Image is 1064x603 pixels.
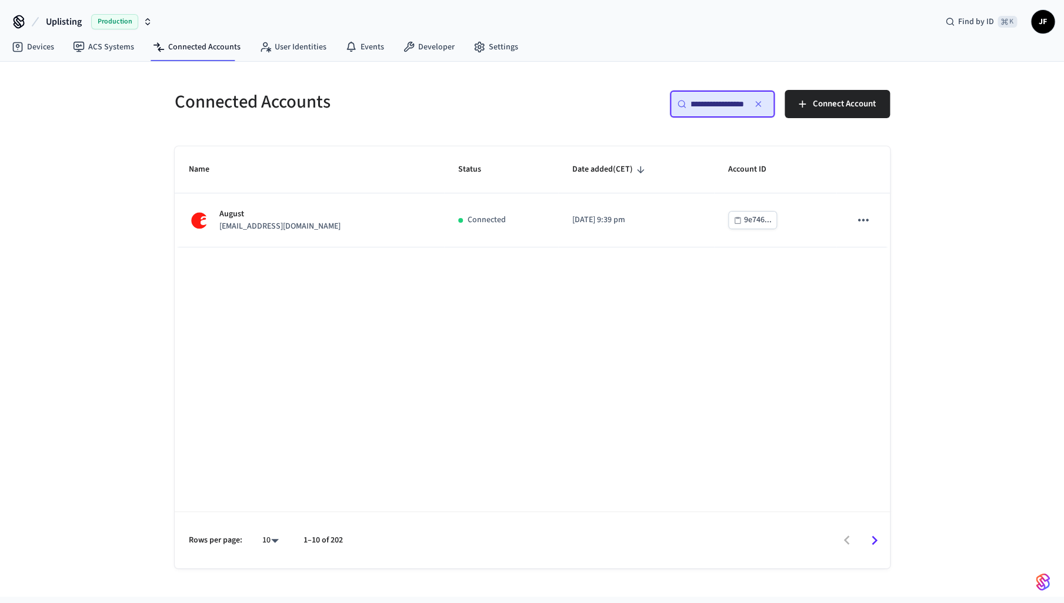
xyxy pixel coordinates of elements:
a: Settings [464,36,528,58]
span: Date added(CET) [572,160,648,179]
span: Uplisting [46,15,82,29]
span: Account ID [728,160,782,179]
p: Rows per page: [189,534,242,547]
span: Connect Account [813,96,876,112]
table: sticky table [175,146,890,247]
img: SeamLogoGradient.69752ec5.svg [1036,572,1050,591]
a: Devices [2,36,64,58]
button: JF [1031,10,1055,33]
span: Find by ID [958,16,994,28]
div: Find by ID⌘ K [936,11,1026,32]
h5: Connected Accounts [175,90,525,114]
span: ⌘ K [998,16,1017,28]
p: [EMAIL_ADDRESS][DOMAIN_NAME] [219,220,341,233]
a: User Identities [250,36,336,58]
p: 1–10 of 202 [303,534,343,547]
div: 10 [256,532,285,549]
a: Developer [393,36,464,58]
span: JF [1032,11,1053,32]
span: Status [458,160,496,179]
button: Connect Account [785,90,890,118]
p: [DATE] 9:39 pm [572,214,700,226]
button: 9e746... [728,211,777,229]
span: Production [91,14,138,29]
a: ACS Systems [64,36,144,58]
a: Events [336,36,393,58]
p: Connected [468,214,506,226]
div: 9e746... [744,213,772,227]
img: August Logo, Square [189,210,210,231]
span: Name [189,160,225,179]
button: Go to next page [860,527,888,554]
p: August [219,208,341,220]
a: Connected Accounts [144,36,250,58]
